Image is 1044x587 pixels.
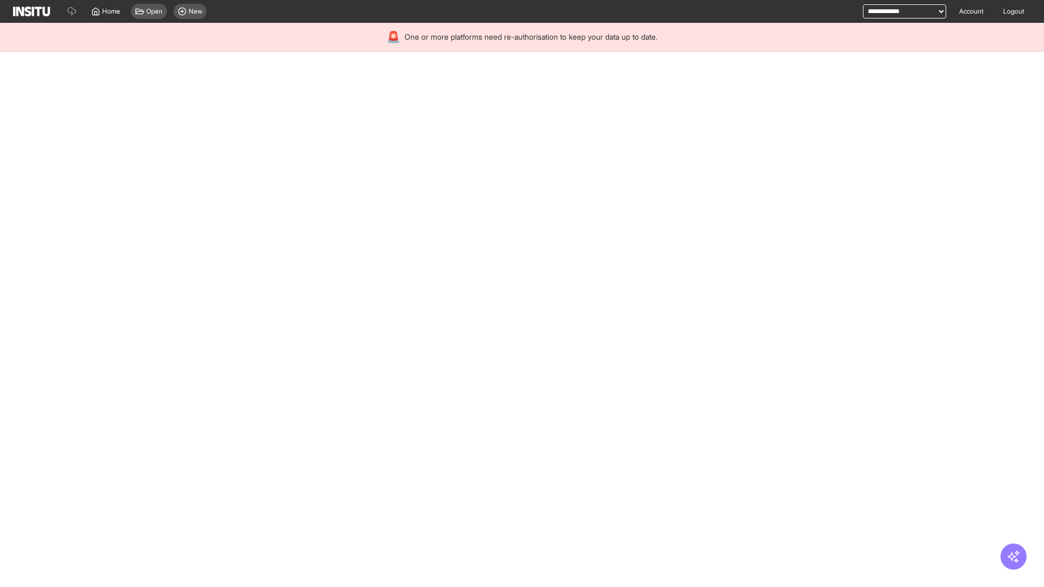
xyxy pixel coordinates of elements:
[146,7,163,16] span: Open
[102,7,120,16] span: Home
[405,32,657,42] span: One or more platforms need re-authorisation to keep your data up to date.
[189,7,202,16] span: New
[13,7,50,16] img: Logo
[387,29,400,45] div: 🚨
